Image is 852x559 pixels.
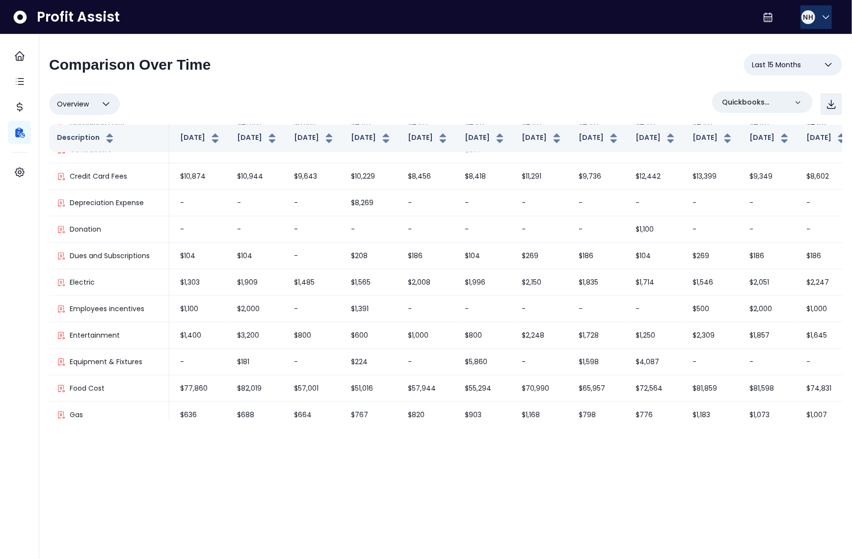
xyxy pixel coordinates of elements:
[70,357,142,367] p: Equipment & Fixtures
[229,190,286,216] td: -
[70,251,150,261] p: Dues and Subscriptions
[351,133,392,144] button: [DATE]
[742,163,799,190] td: $9,349
[343,402,400,428] td: $767
[628,216,685,243] td: $1,100
[286,296,343,322] td: -
[400,269,457,296] td: $2,008
[692,133,734,144] button: [DATE]
[408,133,449,144] button: [DATE]
[742,322,799,349] td: $1,857
[286,375,343,402] td: $57,001
[57,98,89,110] span: Overview
[70,277,95,288] p: Electric
[628,269,685,296] td: $1,714
[579,133,620,144] button: [DATE]
[400,190,457,216] td: -
[722,97,787,107] p: Quickbooks Online
[742,402,799,428] td: $1,073
[628,296,685,322] td: -
[457,269,514,296] td: $1,996
[172,402,229,428] td: $636
[803,12,813,22] span: NH
[400,216,457,243] td: -
[457,216,514,243] td: -
[457,190,514,216] td: -
[70,198,144,208] p: Depreciation Expense
[343,243,400,269] td: $208
[286,163,343,190] td: $9,643
[636,133,677,144] button: [DATE]
[286,322,343,349] td: $800
[70,224,101,235] p: Donation
[229,243,286,269] td: $104
[685,375,742,402] td: $81,859
[571,296,628,322] td: -
[400,402,457,428] td: $820
[172,375,229,402] td: $77,860
[229,349,286,375] td: $181
[514,269,571,296] td: $2,150
[522,133,563,144] button: [DATE]
[229,322,286,349] td: $3,200
[229,269,286,296] td: $1,909
[742,375,799,402] td: $81,598
[400,349,457,375] td: -
[628,402,685,428] td: $776
[457,322,514,349] td: $800
[343,322,400,349] td: $600
[172,296,229,322] td: $1,100
[685,402,742,428] td: $1,183
[457,349,514,375] td: $5,860
[286,190,343,216] td: -
[571,269,628,296] td: $1,835
[685,296,742,322] td: $500
[685,269,742,296] td: $1,546
[286,216,343,243] td: -
[172,163,229,190] td: $10,874
[229,375,286,402] td: $82,019
[571,322,628,349] td: $1,728
[752,59,801,71] span: Last 15 Months
[685,190,742,216] td: -
[457,296,514,322] td: -
[628,349,685,375] td: $4,087
[343,296,400,322] td: $1,391
[343,163,400,190] td: $10,229
[628,163,685,190] td: $12,442
[229,402,286,428] td: $688
[749,133,791,144] button: [DATE]
[229,216,286,243] td: -
[400,163,457,190] td: $8,456
[172,322,229,349] td: $1,400
[172,349,229,375] td: -
[742,190,799,216] td: -
[400,243,457,269] td: $186
[571,243,628,269] td: $186
[685,163,742,190] td: $13,399
[806,133,848,144] button: [DATE]
[742,349,799,375] td: -
[70,171,127,182] p: Credit Card Fees
[514,322,571,349] td: $2,248
[571,349,628,375] td: $1,598
[343,190,400,216] td: $8,269
[286,269,343,296] td: $1,485
[400,375,457,402] td: $57,944
[742,243,799,269] td: $186
[286,349,343,375] td: -
[742,296,799,322] td: $2,000
[514,375,571,402] td: $70,990
[628,243,685,269] td: $104
[685,349,742,375] td: -
[286,402,343,428] td: $664
[70,383,105,394] p: Food Cost
[571,216,628,243] td: -
[685,216,742,243] td: -
[514,349,571,375] td: -
[400,322,457,349] td: $1,000
[294,133,335,144] button: [DATE]
[571,402,628,428] td: $798
[685,322,742,349] td: $2,309
[343,216,400,243] td: -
